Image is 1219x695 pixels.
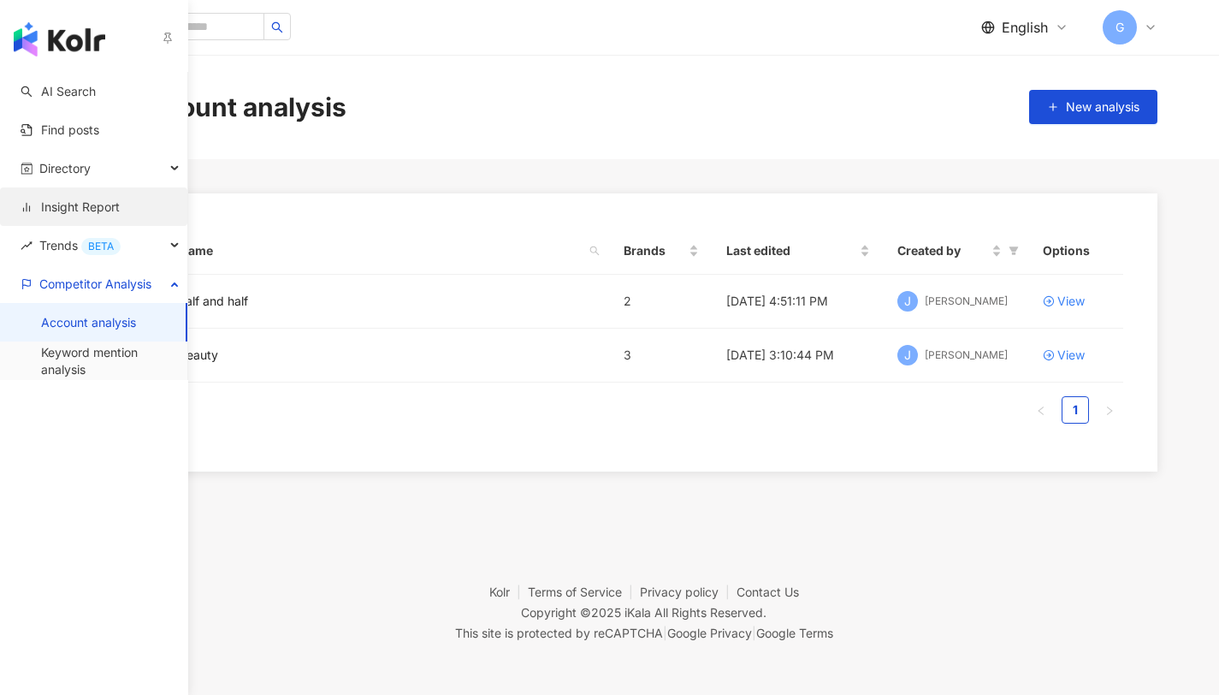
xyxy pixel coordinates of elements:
a: Contact Us [737,585,799,599]
th: Brands [610,228,713,275]
a: Account analysis [41,314,136,331]
span: Brands [624,241,685,260]
span: left [1036,406,1046,416]
a: Terms of Service [528,585,640,599]
a: View [1043,346,1110,365]
span: J [904,292,911,311]
span: Directory [39,149,91,187]
li: Previous Page [1027,396,1055,424]
a: Google Terms [756,626,833,640]
a: View [1043,292,1110,311]
span: right [1104,406,1115,416]
span: Last edited [726,241,856,260]
div: [PERSON_NAME] [925,348,1008,363]
span: New analysis [1066,100,1139,114]
span: search [271,21,283,33]
span: English [1002,18,1048,37]
a: Kolr [489,585,528,599]
div: View [1057,292,1085,311]
a: Find posts [21,122,99,139]
span: search [589,246,600,256]
span: | [663,626,667,640]
a: Insight Report [21,199,120,216]
div: View [1057,346,1085,365]
th: Last edited [713,228,884,275]
span: rise [21,240,33,252]
span: Name [179,241,583,260]
a: iKala [624,605,651,620]
a: Google Privacy [667,626,752,640]
img: logo [14,22,105,56]
th: Created by [884,228,1029,275]
span: Trends [39,226,121,264]
td: 3 [610,329,713,383]
span: filter [1005,238,1022,264]
span: filter [1009,246,1019,256]
button: left [1027,396,1055,424]
span: search [586,238,603,264]
a: Keyword mention analysis [41,344,174,377]
button: right [1096,396,1123,424]
td: [DATE] 4:51:11 PM [713,275,884,329]
span: G [1115,18,1124,37]
li: Next Page [1096,396,1123,424]
td: [DATE] 3:10:44 PM [713,329,884,383]
a: searchAI Search [21,83,96,100]
span: Created by [897,241,988,260]
span: Competitor Analysis [39,264,151,303]
div: BETA [81,238,121,255]
div: Account analysis [131,89,346,125]
a: Privacy policy [640,585,737,599]
span: | [752,626,756,640]
span: This site is protected by reCAPTCHA [455,623,833,644]
li: 1 [1062,396,1089,424]
th: Options [1029,228,1123,275]
span: J [904,346,911,365]
a: 1 [1062,397,1088,423]
a: Beauty [179,346,218,365]
div: [PERSON_NAME] [925,294,1008,309]
a: half and half [179,292,248,311]
div: Copyright © 2025 All Rights Reserved. [521,605,766,620]
button: New analysis [1029,90,1157,124]
td: 2 [610,275,713,329]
